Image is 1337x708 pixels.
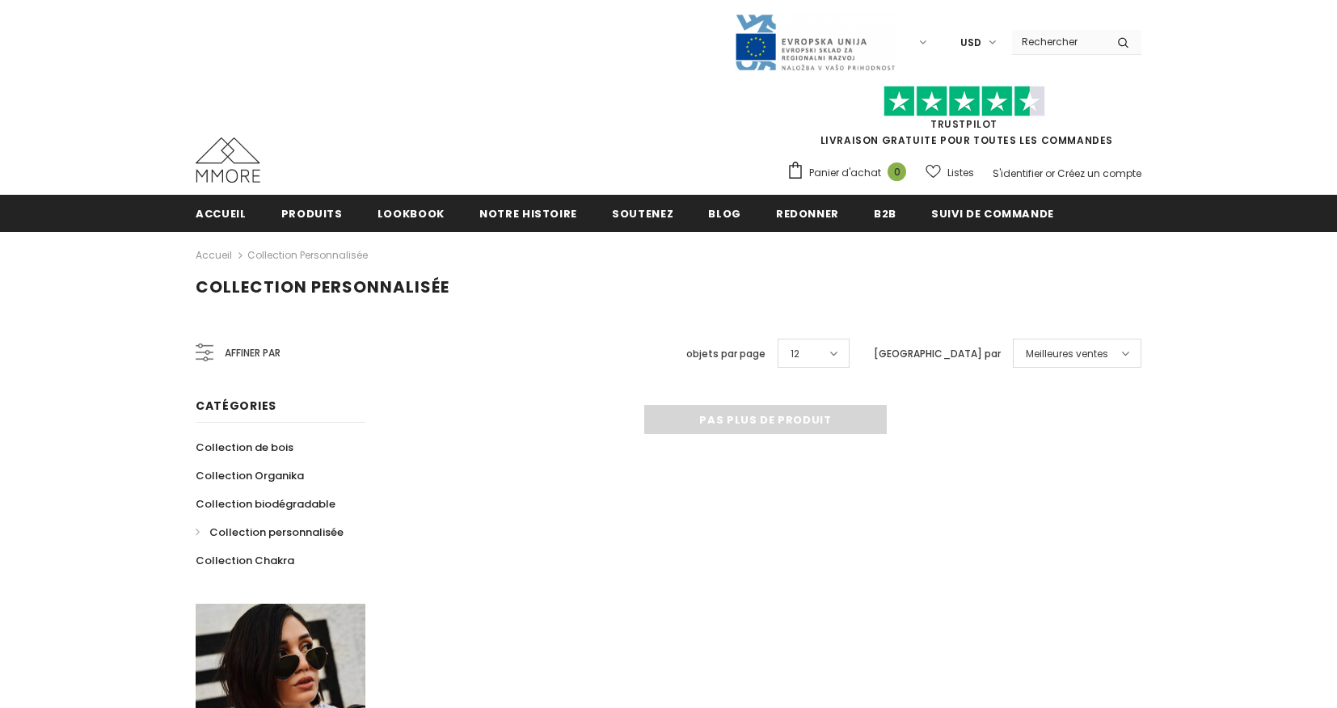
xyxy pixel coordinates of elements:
[734,35,896,48] a: Javni Razpis
[734,13,896,72] img: Javni Razpis
[377,206,445,221] span: Lookbook
[196,461,304,490] a: Collection Organika
[926,158,974,187] a: Listes
[209,525,344,540] span: Collection personnalisée
[479,206,577,221] span: Notre histoire
[196,496,335,512] span: Collection biodégradable
[931,206,1054,221] span: Suivi de commande
[874,195,896,231] a: B2B
[930,117,997,131] a: TrustPilot
[479,195,577,231] a: Notre histoire
[874,206,896,221] span: B2B
[874,346,1001,362] label: [GEOGRAPHIC_DATA] par
[1057,166,1141,180] a: Créez un compte
[708,206,741,221] span: Blog
[791,346,799,362] span: 12
[196,518,344,546] a: Collection personnalisée
[787,93,1141,147] span: LIVRAISON GRATUITE POUR TOUTES LES COMMANDES
[888,162,906,181] span: 0
[931,195,1054,231] a: Suivi de commande
[787,161,914,185] a: Panier d'achat 0
[708,195,741,231] a: Blog
[196,553,294,568] span: Collection Chakra
[196,246,232,265] a: Accueil
[776,195,839,231] a: Redonner
[993,166,1043,180] a: S'identifier
[809,165,881,181] span: Panier d'achat
[776,206,839,221] span: Redonner
[196,490,335,518] a: Collection biodégradable
[377,195,445,231] a: Lookbook
[1045,166,1055,180] span: or
[225,344,280,362] span: Affiner par
[196,398,276,414] span: Catégories
[247,248,368,262] a: Collection personnalisée
[196,195,247,231] a: Accueil
[884,86,1045,117] img: Faites confiance aux étoiles pilotes
[196,468,304,483] span: Collection Organika
[281,195,343,231] a: Produits
[196,433,293,461] a: Collection de bois
[196,206,247,221] span: Accueil
[947,165,974,181] span: Listes
[196,276,449,298] span: Collection personnalisée
[196,546,294,575] a: Collection Chakra
[196,137,260,183] img: Cas MMORE
[196,440,293,455] span: Collection de bois
[960,35,981,51] span: USD
[1026,346,1108,362] span: Meilleures ventes
[612,195,673,231] a: soutenez
[612,206,673,221] span: soutenez
[686,346,766,362] label: objets par page
[281,206,343,221] span: Produits
[1012,30,1105,53] input: Search Site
